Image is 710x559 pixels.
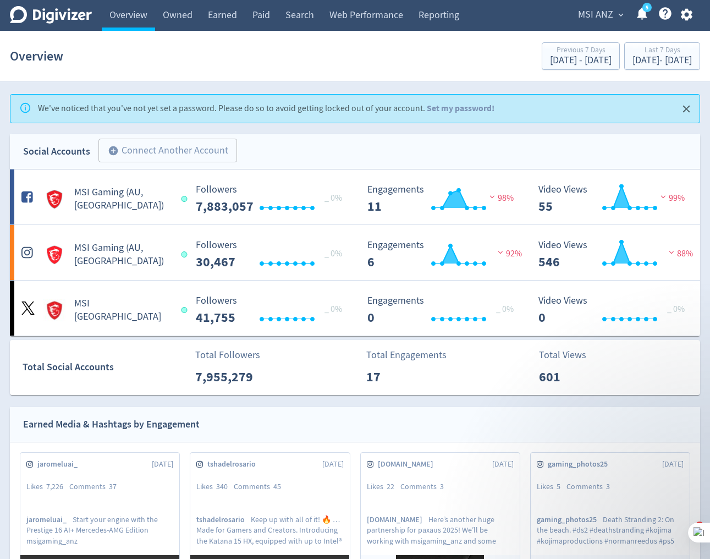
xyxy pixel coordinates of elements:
[695,522,704,530] span: 1
[181,251,190,257] span: Data last synced: 30 Sep 2025, 11:02am (AEST)
[550,56,612,65] div: [DATE] - [DATE]
[550,46,612,56] div: Previous 7 Days
[181,307,190,313] span: Data last synced: 30 Sep 2025, 10:47am (AEST)
[10,39,63,74] h1: Overview
[181,196,190,202] span: Data last synced: 30 Sep 2025, 11:02am (AEST)
[646,4,648,12] text: 5
[632,46,692,56] div: Last 7 Days
[673,522,699,548] iframe: Intercom live chat
[542,42,620,70] button: Previous 7 Days[DATE] - [DATE]
[642,3,652,12] a: 5
[616,10,626,20] span: expand_more
[624,42,700,70] button: Last 7 Days[DATE]- [DATE]
[632,56,692,65] div: [DATE] - [DATE]
[578,6,613,24] span: MSI ANZ
[574,6,626,24] button: MSI ANZ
